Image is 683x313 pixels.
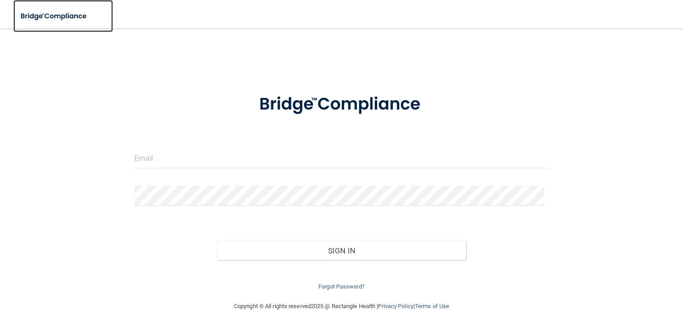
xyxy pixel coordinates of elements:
input: Email [134,148,549,168]
a: Privacy Policy [378,303,413,309]
a: Forgot Password? [318,283,365,290]
img: bridge_compliance_login_screen.278c3ca4.svg [13,7,95,25]
button: Sign In [217,241,466,260]
a: Terms of Use [415,303,449,309]
img: bridge_compliance_login_screen.278c3ca4.svg [241,82,442,127]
